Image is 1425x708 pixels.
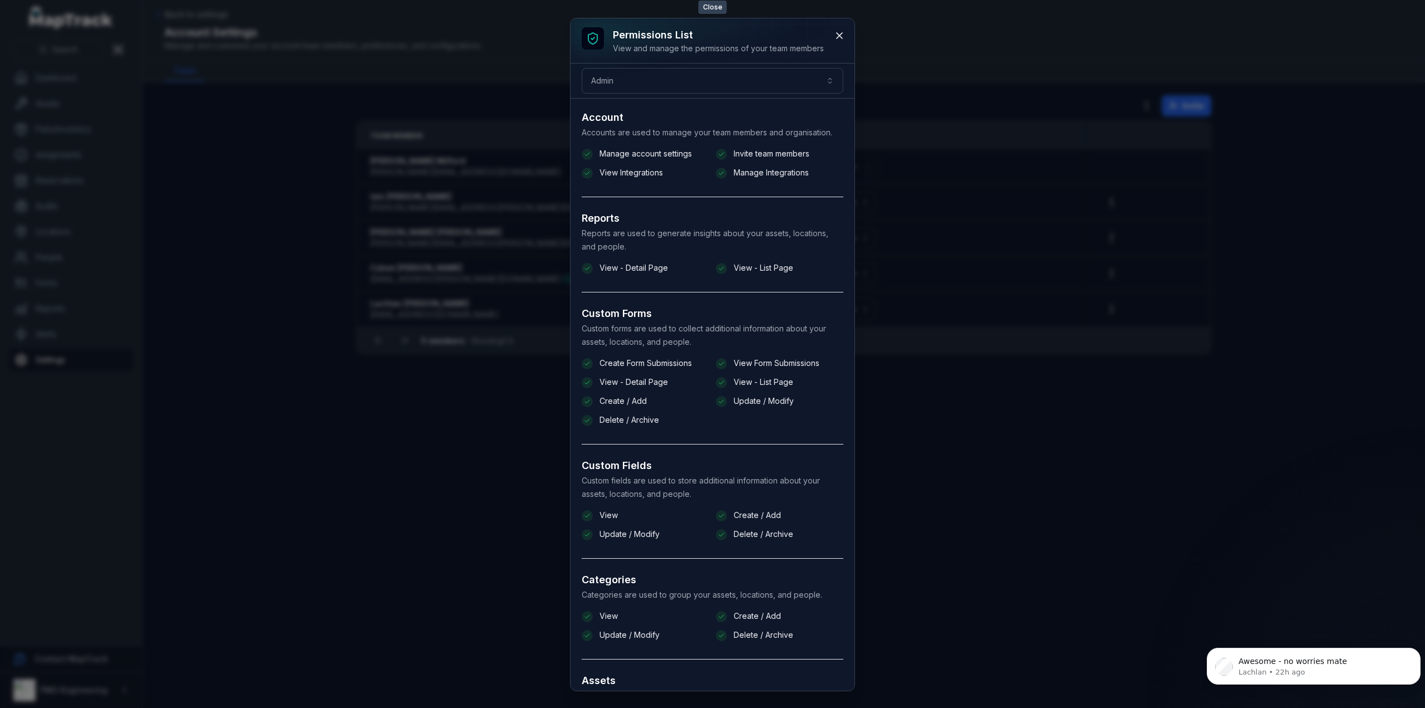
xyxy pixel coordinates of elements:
[1202,624,1425,702] iframe: Intercom notifications message
[9,223,214,316] div: Lachlan says…
[600,262,668,274] span: View - Detail Page
[582,211,843,226] h3: Reports
[582,228,828,251] span: Reports are used to generate insights about your assets, locations, and people.
[734,358,819,369] span: View Form Submissions
[734,395,794,407] span: Update / Modify
[9,223,183,296] div: You can send this link out to the guys to have them add the app to their home screen + get logged...
[582,324,826,346] span: Custom forms are used to collect additional information about your assets, locations, and people.
[734,611,781,622] span: Create / Add
[122,316,214,341] div: Ah alrighty, cheers
[17,365,26,374] button: Upload attachment
[64,26,94,34] b: Lachlan
[600,611,618,622] span: View
[600,148,692,159] span: Manage account settings
[734,262,793,274] span: View - List Page
[9,341,213,360] textarea: Message…
[18,182,174,215] div: You can still have the full native experience by adding the app to your home screen
[734,167,809,178] span: Manage Integrations
[582,572,843,588] h3: Categories
[582,306,843,321] h3: Custom Forms
[600,358,692,369] span: Create Form Submissions
[35,365,44,374] button: Emoji picker
[9,48,214,74] div: Lachlan says…
[600,414,659,426] span: Delete / Archive
[582,110,843,125] h3: Account
[600,167,663,178] span: View Integrations
[582,68,843,94] button: Admin
[71,365,80,374] button: Start recording
[195,4,215,25] div: Close
[734,148,809,159] span: Invite team members
[7,4,28,26] button: go back
[600,629,660,641] span: Update / Modify
[582,458,843,473] h3: Custom Fields
[9,175,214,223] div: Lachlan says…
[9,48,70,73] div: Hey Calum
[9,316,214,354] div: Calum says…
[9,175,183,222] div: You can still have the full native experience by adding the app to your home screen
[734,377,793,388] span: View - List Page
[18,299,76,305] div: Lachlan • 1h ago
[191,360,209,378] button: Send a message…
[734,629,793,641] span: Delete / Archive
[54,14,104,25] p: Active 1h ago
[9,74,183,175] div: We used to have a native iOS and Android app but ran into challenges with the guys not updating i...
[582,476,820,499] span: Custom fields are used to store additional information about your assets, locations, and people.
[613,27,824,43] h3: Permissions List
[53,365,62,374] button: Gif picker
[734,529,793,540] span: Delete / Archive
[699,1,727,14] span: Close
[174,4,195,26] button: Home
[613,43,824,54] div: View and manage the permissions of your team members
[600,377,668,388] span: View - Detail Page
[734,510,781,521] span: Create / Add
[64,25,173,35] div: joined the conversation
[9,23,214,48] div: Lachlan says…
[18,81,174,168] div: We used to have a native iOS and Android app but ran into challenges with the guys not updating i...
[18,279,105,288] a: [URL][DOMAIN_NAME]
[54,6,88,14] h1: Lachlan
[600,510,618,521] span: View
[600,529,660,540] span: Update / Modify
[582,590,822,599] span: Categories are used to group your assets, locations, and people.
[18,55,61,66] div: Hey Calum
[131,323,205,334] div: Ah alrighty, cheers
[9,74,214,176] div: Lachlan says…
[582,128,832,137] span: Accounts are used to manage your team members and organisation.
[600,395,647,407] span: Create / Add
[582,673,843,689] h3: Assets
[18,230,174,273] div: You can send this link out to the guys to have them add the app to their home screen + get logged...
